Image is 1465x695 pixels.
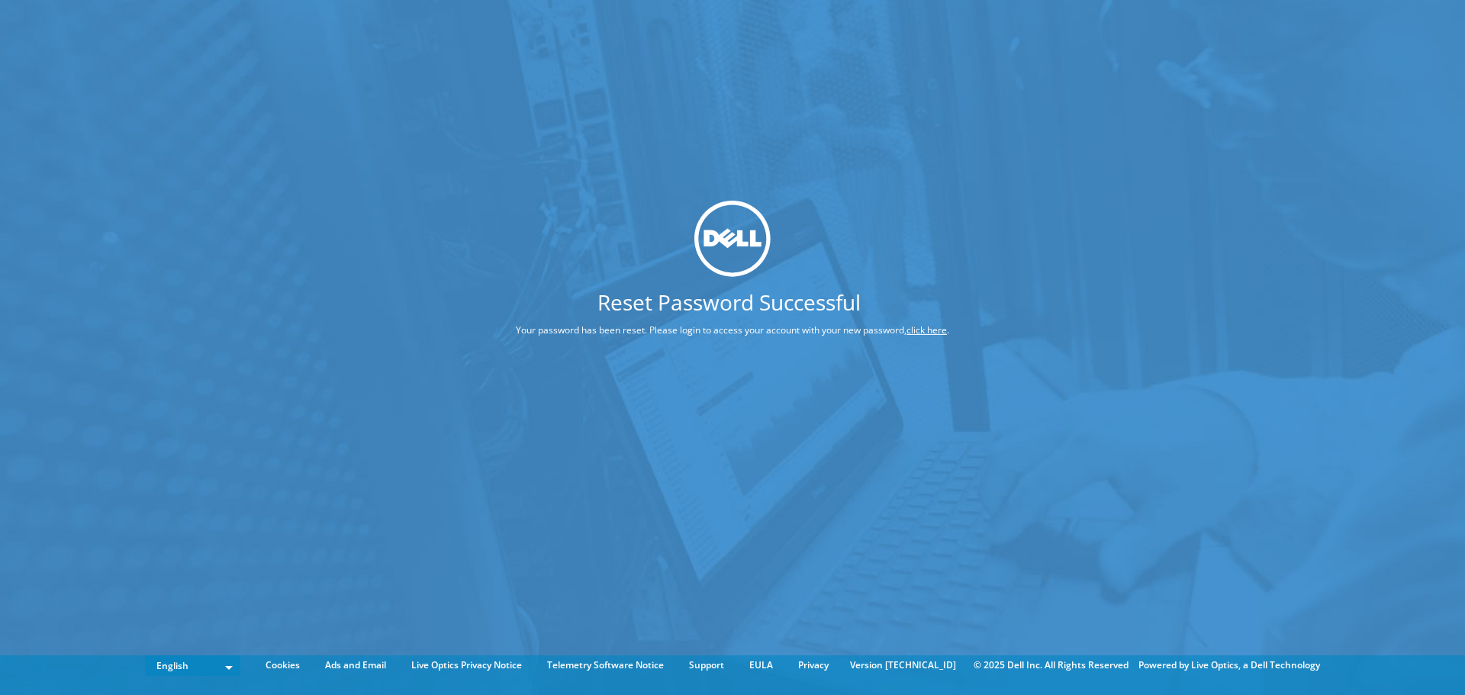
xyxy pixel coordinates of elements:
img: dell_svg_logo.svg [694,201,771,277]
a: Support [678,657,736,674]
a: Live Optics Privacy Notice [400,657,533,674]
li: Version [TECHNICAL_ID] [842,657,964,674]
a: EULA [738,657,784,674]
a: Telemetry Software Notice [536,657,675,674]
h1: Reset Password Successful [459,291,999,313]
a: click here [906,323,947,336]
li: © 2025 Dell Inc. All Rights Reserved [966,657,1136,674]
li: Powered by Live Optics, a Dell Technology [1138,657,1320,674]
p: Your password has been reset. Please login to access your account with your new password, . [459,322,1006,339]
a: Privacy [787,657,840,674]
a: Cookies [254,657,311,674]
a: Ads and Email [314,657,398,674]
